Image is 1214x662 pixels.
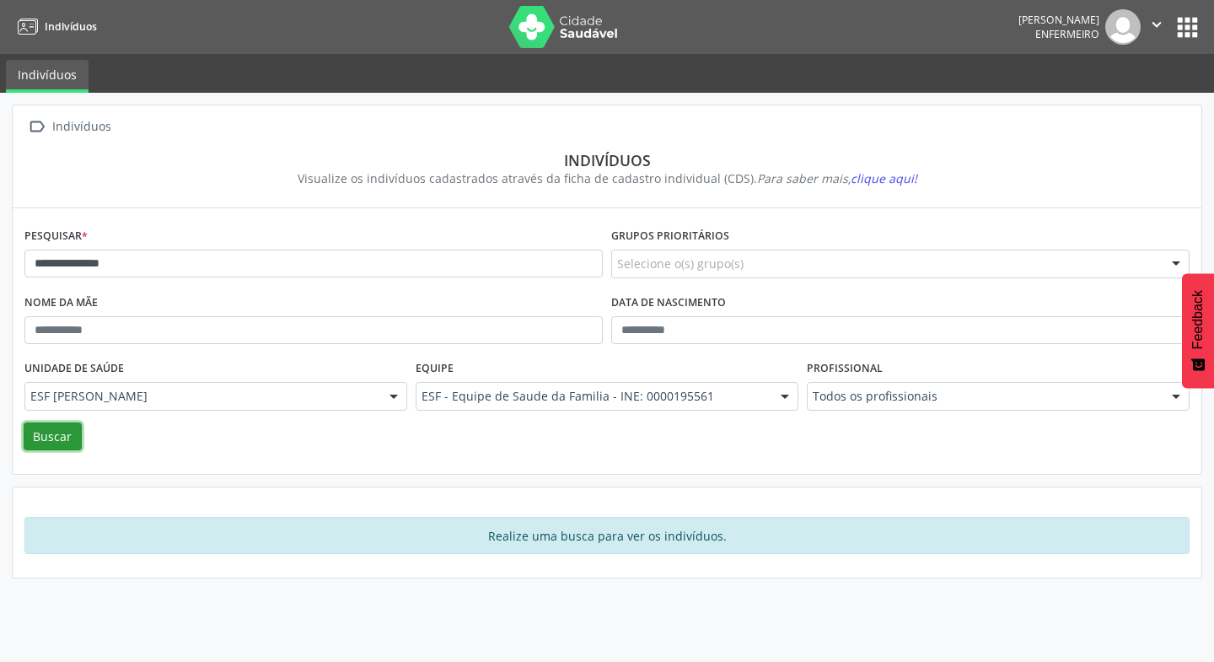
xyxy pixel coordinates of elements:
a: Indivíduos [6,60,89,93]
div: Realize uma busca para ver os indivíduos. [24,517,1190,554]
span: ESF - Equipe de Saude da Familia - INE: 0000195561 [422,388,764,405]
label: Grupos prioritários [611,223,729,250]
label: Data de nascimento [611,290,726,316]
div: Visualize os indivíduos cadastrados através da ficha de cadastro individual (CDS). [36,170,1178,187]
button: apps [1173,13,1202,42]
span: Feedback [1190,290,1206,349]
label: Unidade de saúde [24,356,124,382]
button: Buscar [24,422,82,451]
a: Indivíduos [12,13,97,40]
label: Equipe [416,356,454,382]
span: Selecione o(s) grupo(s) [617,255,744,272]
span: Todos os profissionais [813,388,1155,405]
button: Feedback - Mostrar pesquisa [1182,273,1214,388]
i:  [24,115,49,139]
button:  [1141,9,1173,45]
i: Para saber mais, [757,170,917,186]
img: img [1105,9,1141,45]
label: Pesquisar [24,223,88,250]
div: Indivíduos [49,115,114,139]
label: Profissional [807,356,883,382]
span: Indivíduos [45,19,97,34]
span: ESF [PERSON_NAME] [30,388,373,405]
div: Indivíduos [36,151,1178,170]
span: Enfermeiro [1035,27,1099,41]
label: Nome da mãe [24,290,98,316]
div: [PERSON_NAME] [1018,13,1099,27]
a:  Indivíduos [24,115,114,139]
span: clique aqui! [851,170,917,186]
i:  [1147,15,1166,34]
